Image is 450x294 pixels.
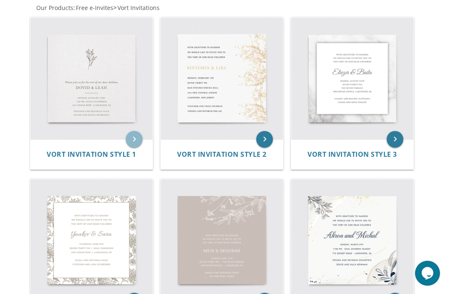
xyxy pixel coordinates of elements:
span: > [113,4,160,12]
img: Vort Invitation Style 2 [161,17,283,139]
span: Vort Invitation Style 1 [47,150,136,159]
a: Our Products [35,4,73,12]
a: keyboard_arrow_right [387,131,403,148]
a: keyboard_arrow_right [256,131,273,148]
a: Vort Invitation Style 2 [177,151,267,158]
a: Vort Invitation Style 1 [47,151,136,158]
span: Free e-Invites [76,4,113,12]
span: Vort Invitation Style 3 [307,150,397,159]
div: : [29,4,420,12]
iframe: chat widget [415,261,442,286]
span: Vort Invitation Style 2 [177,150,267,159]
a: keyboard_arrow_right [126,131,142,148]
img: Vort Invitation Style 3 [291,17,413,139]
a: Vort Invitation Style 3 [307,151,397,158]
a: Free e-Invites [75,4,113,12]
a: Vort Invitations [117,4,160,12]
img: Vort Invitation Style 1 [30,17,152,139]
